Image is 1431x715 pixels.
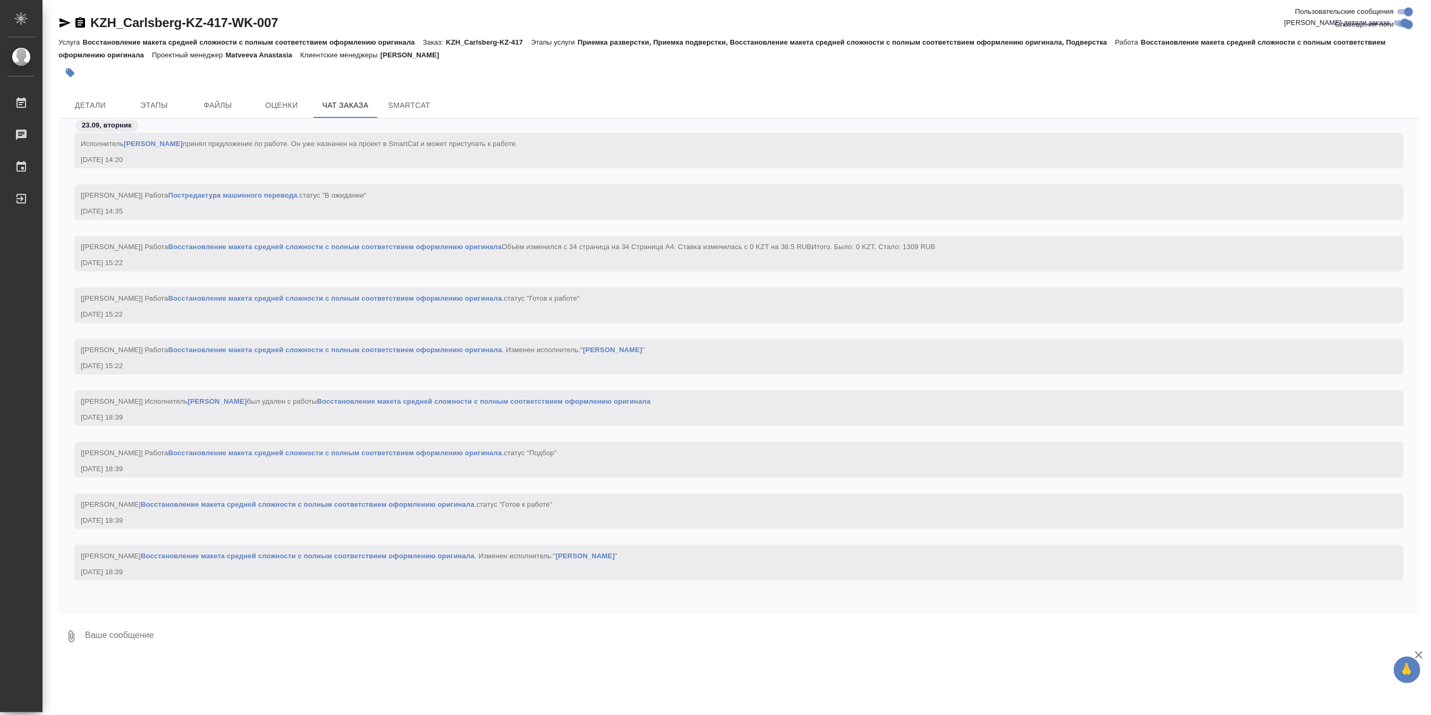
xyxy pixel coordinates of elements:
[1295,6,1394,17] span: Пользовательские сообщения
[423,38,446,46] p: Заказ:
[81,567,1366,577] div: [DATE] 18:39
[320,99,371,112] span: Чат заказа
[58,61,82,84] button: Добавить тэг
[82,120,132,131] p: 23.09, вторник
[65,99,116,112] span: Детали
[90,15,278,30] a: KZH_Carlsberg-KZ-417-WK-007
[168,449,502,457] a: Восстановление макета средней сложности с полным соответствием оформлению оригинала
[124,140,183,148] a: [PERSON_NAME]
[192,99,243,112] span: Файлы
[74,16,87,29] button: Скопировать ссылку
[82,38,422,46] p: Восстановление макета средней сложности с полным соответствием оформлению оригинала
[141,500,475,508] a: Восстановление макета средней сложности с полным соответствием оформлению оригинала
[81,243,935,251] span: [[PERSON_NAME]] Работа Объём изменился c 34 страница на 34 Страница А4. Ставка изменилась c 0 KZT...
[81,309,1366,320] div: [DATE] 15:22
[317,397,651,405] a: Восстановление макета средней сложности с полным соответствием оформлению оригинала
[583,346,642,354] a: [PERSON_NAME]
[531,38,578,46] p: Этапы услуги
[580,346,645,354] span: " "
[81,515,1366,526] div: [DATE] 18:39
[477,500,553,508] span: статус "Готов к работе"
[1394,657,1420,683] button: 🙏
[81,464,1366,474] div: [DATE] 18:39
[81,294,580,302] span: [[PERSON_NAME]] Работа .
[384,99,435,112] span: SmartCat
[553,552,617,560] span: " "
[300,51,380,59] p: Клиентские менеджеры
[81,397,651,405] span: [[PERSON_NAME]] Исполнитель был удален с работы
[81,206,1366,217] div: [DATE] 14:35
[81,500,553,508] span: [[PERSON_NAME] .
[380,51,447,59] p: [PERSON_NAME]
[81,155,1366,165] div: [DATE] 14:20
[152,51,225,59] p: Проектный менеджер
[1398,659,1416,681] span: 🙏
[81,552,617,560] span: [[PERSON_NAME] . Изменен исполнитель:
[168,191,297,199] a: Постредактура машинного перевода
[81,346,645,354] span: [[PERSON_NAME]] Работа . Изменен исполнитель:
[168,294,502,302] a: Восстановление макета средней сложности с полным соответствием оформлению оригинала
[81,191,367,199] span: [[PERSON_NAME]] Работа .
[1115,38,1141,46] p: Работа
[129,99,180,112] span: Этапы
[168,346,502,354] a: Восстановление макета средней сложности с полным соответствием оформлению оригинала
[188,397,247,405] a: [PERSON_NAME]
[556,552,615,560] a: [PERSON_NAME]
[256,99,307,112] span: Оценки
[141,552,475,560] a: Восстановление макета средней сложности с полным соответствием оформлению оригинала
[225,51,300,59] p: Matveeva Anastasia
[168,243,502,251] a: Восстановление макета средней сложности с полным соответствием оформлению оригинала
[81,412,1366,423] div: [DATE] 18:39
[504,449,556,457] span: статус "Подбор"
[446,38,531,46] p: KZH_Carlsberg-KZ-417
[1284,18,1390,28] span: [PERSON_NAME] детали заказа
[1335,19,1394,30] span: Оповещения-логи
[58,38,82,46] p: Услуга
[578,38,1115,46] p: Приемка разверстки, Приемка подверстки, Восстановление макета средней сложности с полным соответс...
[58,16,71,29] button: Скопировать ссылку для ЯМессенджера
[81,140,518,148] span: Исполнитель принял предложение по работе . Он уже назначен на проект в SmartCat и может приступат...
[81,361,1366,371] div: [DATE] 15:22
[811,243,935,251] span: Итого. Было: 0 KZT. Стало: 1309 RUB
[81,258,1366,268] div: [DATE] 15:22
[299,191,366,199] span: статус "В ожидании"
[81,449,557,457] span: [[PERSON_NAME]] Работа .
[504,294,580,302] span: статус "Готов к работе"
